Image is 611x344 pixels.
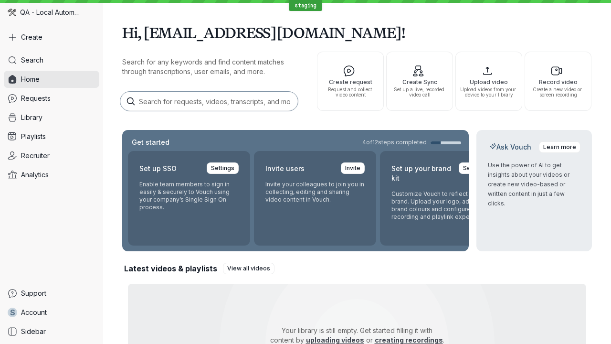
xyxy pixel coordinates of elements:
span: s [10,308,15,317]
img: QA - Local Automation avatar [8,8,16,17]
span: Home [21,75,40,84]
a: Recruiter [4,147,99,164]
span: Support [21,289,46,298]
a: Search [4,52,99,69]
span: Account [21,308,47,317]
p: Search for any keywords and find content matches through transcriptions, user emails, and more. [122,57,300,76]
span: Analytics [21,170,49,180]
span: Record video [529,79,587,85]
input: Search for requests, videos, transcripts, and more... [120,92,298,111]
span: Create a new video or screen recording [529,87,587,97]
div: QA - Local Automation [4,4,99,21]
a: uploading videos [306,336,364,344]
span: Sidebar [21,327,46,336]
h2: Latest videos & playlists [124,263,217,274]
button: Create SyncSet up a live, recorded video call [386,52,453,111]
h2: Get started [130,138,171,147]
h2: Set up your brand kit [391,162,453,184]
span: Set up a live, recorded video call [390,87,449,97]
a: Learn more [539,141,580,153]
button: Create requestRequest and collect video content [317,52,384,111]
span: Request and collect video content [321,87,379,97]
span: Requests [21,94,51,103]
span: View all videos [227,264,270,273]
span: Recruiter [21,151,50,161]
span: Create Sync [390,79,449,85]
a: Home [4,71,99,88]
a: View all videos [223,263,274,274]
span: Search [21,55,43,65]
a: Sidebar [4,323,99,340]
h2: Ask Vouch [488,142,533,152]
button: Create [4,29,99,46]
h1: Hi, [EMAIL_ADDRESS][DOMAIN_NAME]! [122,19,592,46]
a: Settings [459,162,491,174]
span: Playlists [21,132,46,141]
span: Create request [321,79,379,85]
span: Settings [211,163,234,173]
span: Settings [463,163,486,173]
a: Requests [4,90,99,107]
button: Upload videoUpload videos from your device to your library [455,52,522,111]
a: Analytics [4,166,99,183]
p: Customize Vouch to reflect your brand. Upload your logo, adjust brand colours and configure the r... [391,190,491,221]
span: QA - Local Automation [20,8,81,17]
span: Library [21,113,42,122]
a: Library [4,109,99,126]
h2: Set up SSO [139,162,177,175]
span: 4 of 12 steps completed [362,139,427,146]
p: Enable team members to sign in easily & securely to Vouch using your company’s Single Sign On pro... [139,181,239,211]
span: Learn more [543,142,576,152]
p: Use the power of AI to get insights about your videos or create new video-based or written conten... [488,161,580,208]
a: Playlists [4,128,99,145]
span: Invite [345,163,360,173]
span: Upload video [460,79,518,85]
p: Invite your colleagues to join you in collecting, editing and sharing video content in Vouch. [265,181,365,204]
a: creating recordings [375,336,443,344]
a: 4of12steps completed [362,139,461,146]
a: sAccount [4,304,99,321]
a: Support [4,285,99,302]
h2: Invite users [265,162,305,175]
button: Record videoCreate a new video or screen recording [525,52,591,111]
a: Invite [341,162,365,174]
span: Create [21,32,42,42]
span: Upload videos from your device to your library [460,87,518,97]
a: Settings [207,162,239,174]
